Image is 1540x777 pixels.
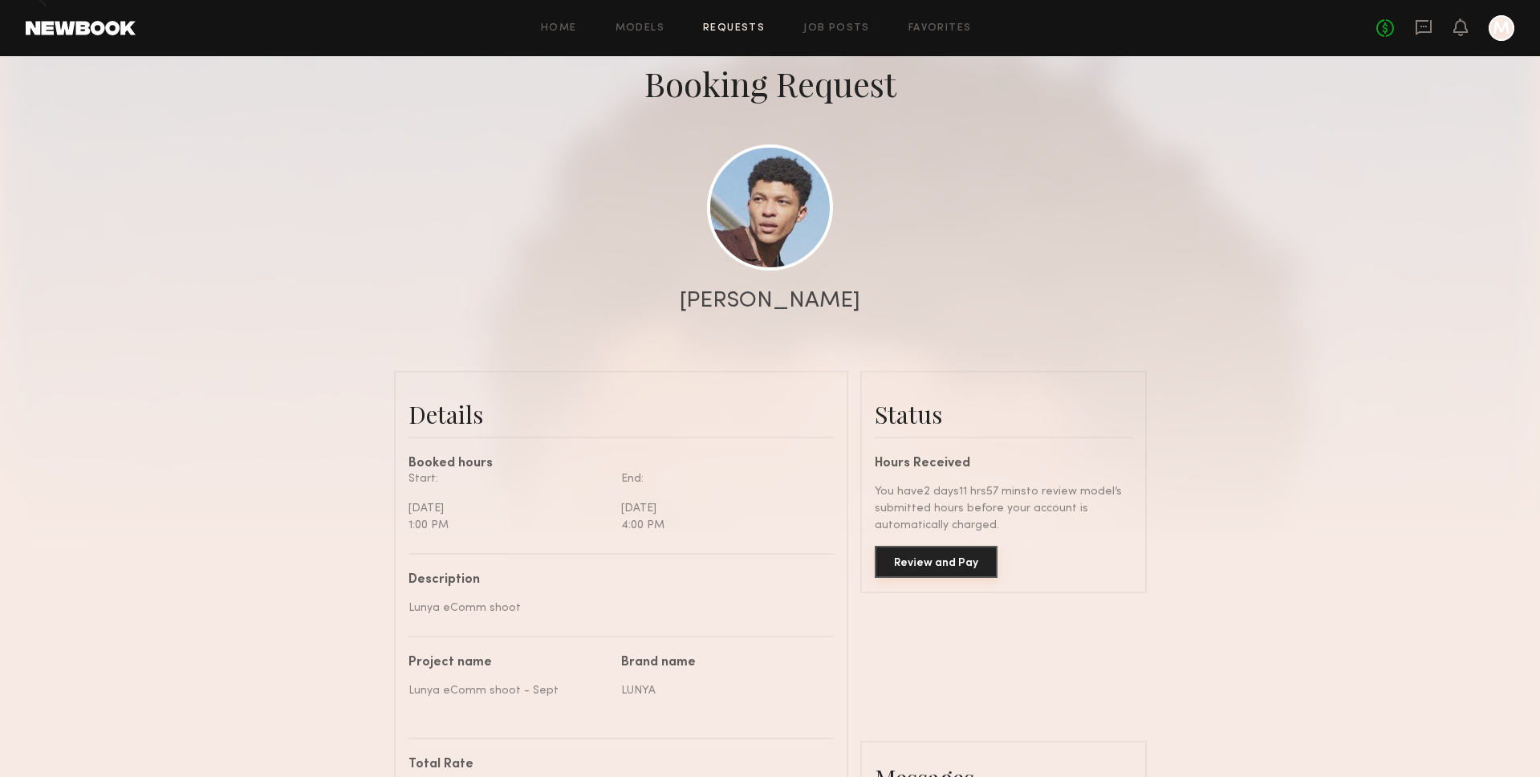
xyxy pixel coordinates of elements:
a: Models [616,23,664,34]
div: End: [621,470,822,487]
div: Lunya eComm shoot [408,600,822,616]
div: Booked hours [408,458,834,470]
div: Start: [408,470,609,487]
div: LUNYA [621,682,822,699]
a: Requests [703,23,765,34]
div: Brand name [621,657,822,669]
div: 4:00 PM [621,517,822,534]
div: Total Rate [408,759,822,771]
div: [DATE] [408,500,609,517]
a: Job Posts [803,23,870,34]
div: Hours Received [875,458,1132,470]
a: Home [541,23,577,34]
div: 1:00 PM [408,517,609,534]
div: Booking Request [644,61,896,106]
div: Description [408,574,822,587]
div: [PERSON_NAME] [680,290,860,312]
div: Lunya eComm shoot - Sept [408,682,609,699]
a: Favorites [908,23,972,34]
div: Project name [408,657,609,669]
div: You have 2 days 11 hrs 57 mins to review model’s submitted hours before your account is automatic... [875,483,1132,534]
a: M [1489,15,1514,41]
div: [DATE] [621,500,822,517]
div: Details [408,398,834,430]
div: Status [875,398,1132,430]
button: Review and Pay [875,546,998,578]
